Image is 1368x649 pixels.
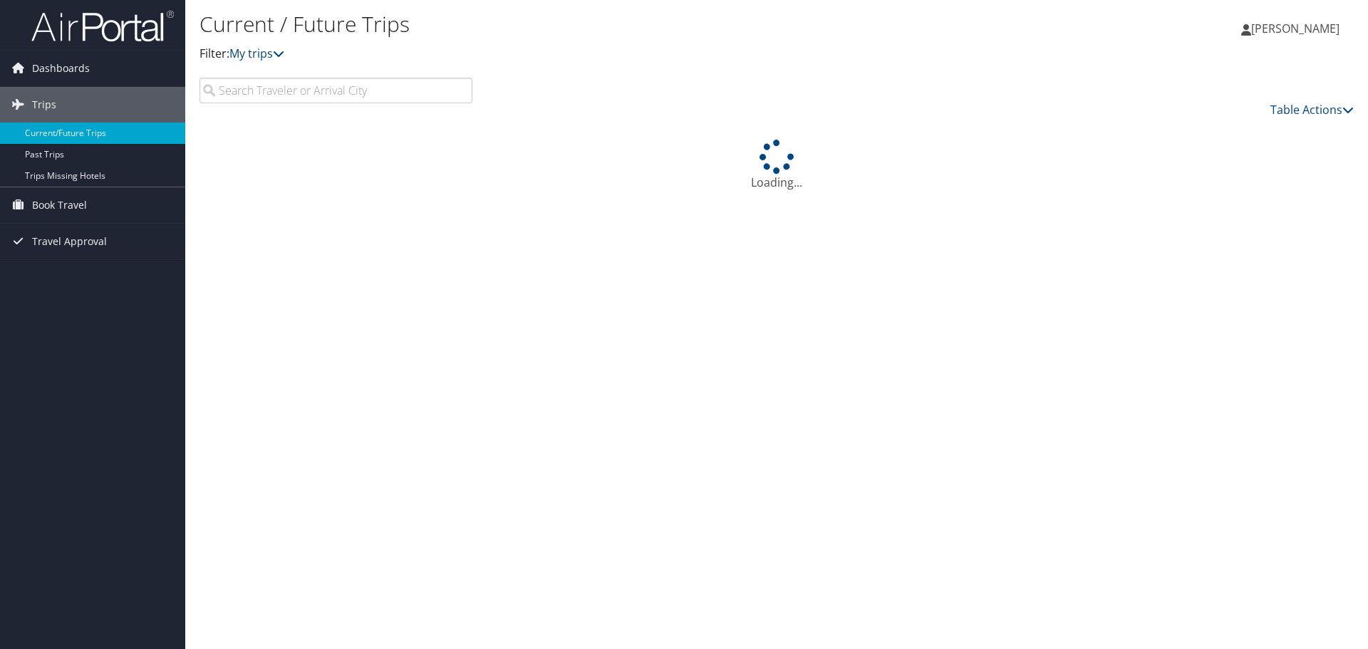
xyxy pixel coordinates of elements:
a: Table Actions [1270,102,1354,118]
span: Trips [32,87,56,123]
span: Dashboards [32,51,90,86]
a: My trips [229,46,284,61]
h1: Current / Future Trips [199,9,969,39]
div: Loading... [199,140,1354,191]
input: Search Traveler or Arrival City [199,78,472,103]
a: [PERSON_NAME] [1241,7,1354,50]
span: Book Travel [32,187,87,223]
p: Filter: [199,45,969,63]
span: Travel Approval [32,224,107,259]
img: airportal-logo.png [31,9,174,43]
span: [PERSON_NAME] [1251,21,1339,36]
